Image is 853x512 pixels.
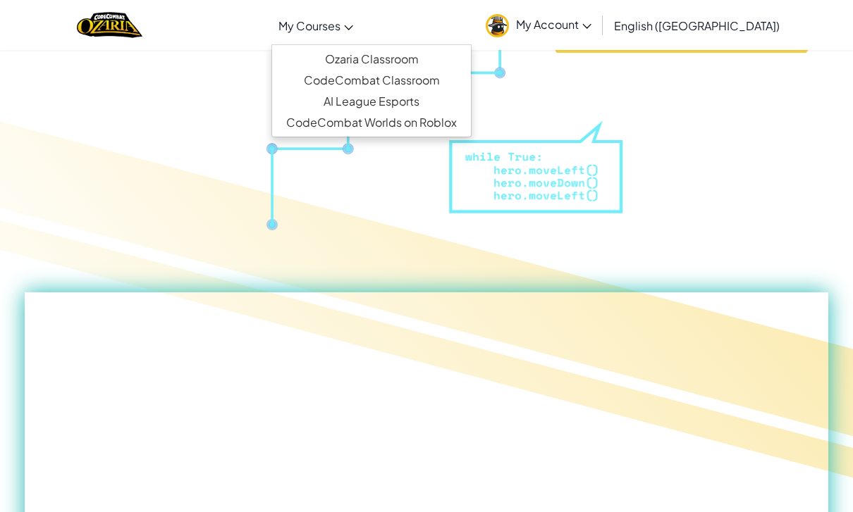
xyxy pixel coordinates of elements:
span: My Account [516,17,591,32]
span: My Courses [278,18,340,33]
a: Ozaria Classroom [272,49,471,70]
a: Ozaria by CodeCombat logo [77,11,142,39]
a: English ([GEOGRAPHIC_DATA]) [607,6,787,44]
a: My Courses [271,6,360,44]
img: Home [77,11,142,39]
a: CodeCombat Worlds on Roblox [272,112,471,133]
a: CodeCombat Classroom [272,70,471,91]
a: AI League Esports [272,91,471,112]
span: English ([GEOGRAPHIC_DATA]) [614,18,780,33]
img: avatar [486,14,509,37]
a: My Account [479,3,599,47]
